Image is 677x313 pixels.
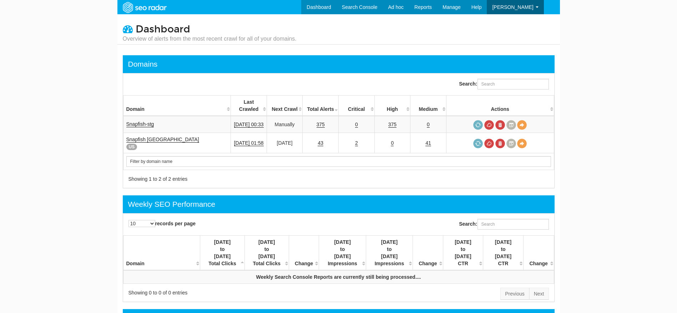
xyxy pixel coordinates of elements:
a: [DATE] 01:58 [234,140,264,146]
a: 0 [355,122,358,128]
a: Crawl History [506,120,516,130]
div: Showing 1 to 2 of 2 entries [128,175,330,183]
label: records per page [128,220,196,227]
th: Last Crawled: activate to sort column descending [231,96,267,116]
th: 08/09/2025 to 08/15/2025 Total Clicks : activate to sort column descending [200,236,244,271]
a: Snapfish [GEOGRAPHIC_DATA] [126,137,199,143]
a: View Domain Overview [517,139,527,148]
th: 08/16/2025 to 08/22/2025 Total Clicks : activate to sort column ascending [244,236,289,271]
span: Dashboard [136,23,190,35]
a: Next [529,288,549,300]
div: Showing 0 to 0 of 0 entries [128,289,330,296]
th: Critical: activate to sort column descending [338,96,374,116]
a: 0 [391,140,394,146]
a: Delete most recent audit [495,120,505,130]
small: Overview of alerts from the most recent crawl for all of your domains. [123,35,297,43]
span: Ad hoc [388,4,404,10]
i:  [123,24,133,34]
span: US [126,144,137,150]
span: Search Console [342,4,378,10]
strong: Weekly Search Console Reports are currently still being processed.... [256,274,421,280]
a: [DATE] 00:33 [234,122,264,128]
a: Delete most recent audit [495,139,505,148]
a: 41 [425,140,431,146]
span: Manage [443,4,461,10]
a: 43 [318,140,323,146]
th: Change : activate to sort column ascending [413,236,443,271]
a: Crawl History [506,139,516,148]
a: Cancel in-progress audit [484,120,494,130]
th: 08/16/2025 to 08/22/2025 CTR : activate to sort column ascending [483,236,524,271]
th: Medium: activate to sort column descending [410,96,446,116]
span: Request a crawl [473,120,483,130]
div: Domains [128,59,158,70]
th: 08/16/2025 to 08/22/2025 Impressions : activate to sort column ascending [366,236,413,271]
input: Search: [478,219,549,230]
th: Change : activate to sort column ascending [523,236,554,271]
th: Total Alerts: activate to sort column ascending [303,96,339,116]
select: records per page [128,220,155,227]
td: Manually [267,116,303,133]
th: Change : activate to sort column ascending [289,236,319,271]
td: [DATE] [267,133,303,153]
label: Search: [459,79,549,89]
th: Domain: activate to sort column ascending [123,96,231,116]
th: Actions: activate to sort column ascending [446,96,554,116]
a: Request a crawl [473,139,483,148]
th: Domain: activate to sort column ascending [123,236,200,271]
a: 0 [427,122,430,128]
label: Search: [459,219,549,230]
a: 375 [317,122,325,128]
span: [PERSON_NAME] [492,4,533,10]
a: 2 [355,140,358,146]
a: 375 [388,122,396,128]
input: Search [126,156,551,167]
a: View Domain Overview [517,120,527,130]
th: High: activate to sort column descending [374,96,410,116]
th: 08/09/2025 to 08/15/2025 Impressions : activate to sort column ascending [319,236,366,271]
span: Help [471,4,482,10]
span: Reports [414,4,432,10]
img: SEORadar [120,1,169,14]
div: Weekly SEO Performance [128,199,216,210]
a: Cancel in-progress audit [484,139,494,148]
th: 08/09/2025 to 08/15/2025 CTR : activate to sort column ascending [443,236,483,271]
input: Search: [478,79,549,89]
a: Snapfish-stg [126,121,154,127]
a: Previous [500,288,529,300]
th: Next Crawl: activate to sort column descending [267,96,303,116]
